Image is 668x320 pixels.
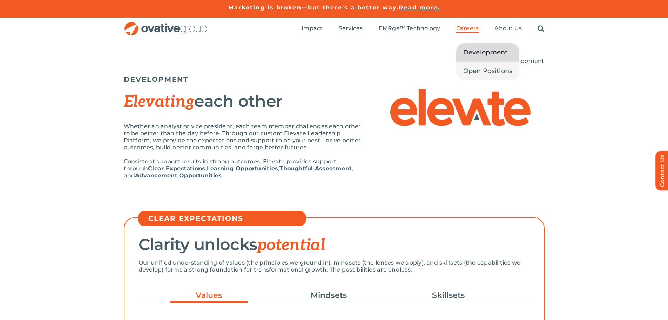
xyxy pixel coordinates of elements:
span: , [205,165,207,172]
span: Services [339,25,363,32]
span: Careers [456,25,479,32]
span: Impact [302,25,323,32]
p: Whether an analyst or vice president, each team member challenges each other to be better than th... [124,123,362,151]
h2: each other [124,92,362,111]
a: Advancement Opportunities. [135,172,223,179]
span: potential [257,235,325,255]
ul: Post Filters [139,286,530,305]
span: EMRge™ Technology [379,25,440,32]
a: Read more. [399,4,440,11]
span: Elevating [124,92,195,112]
span: Open Positions [463,66,513,76]
span: Development [463,47,508,57]
a: Impact [302,25,323,33]
p: Consistent support results in strong outcomes. Elevate provides support through [124,158,362,179]
a: Careers [456,25,479,33]
img: Elevate – Elevate Logo [390,89,531,126]
span: About Us [494,25,522,32]
a: OG_Full_horizontal_RGB [124,21,208,28]
h5: DEVELOPMENT [124,75,545,84]
a: EMRge™ Technology [379,25,440,33]
a: About Us [494,25,522,33]
a: Open Positions [456,62,520,80]
span: , [278,165,279,172]
h2: Clarity unlocks [139,236,530,254]
strong: Advancement Opportunities [135,172,222,179]
a: Mindsets [290,289,367,301]
a: Search [538,25,544,33]
a: Marketing is broken—but there’s a better way. [228,4,399,11]
a: Skillsets [410,289,487,301]
a: Learning Opportunities [207,165,278,172]
span: Development [504,58,545,64]
span: , and [124,165,353,179]
h5: CLEAR EXPECTATIONS [148,214,303,223]
nav: Menu [302,18,544,40]
a: Clear Expectations [148,165,205,172]
a: Thoughtful Assessment [279,165,352,172]
a: Values [170,289,248,305]
p: Our unified understanding of values (the principles we ground in), mindsets (the lenses we apply)... [139,259,530,273]
a: Services [339,25,363,33]
a: Development [456,43,520,61]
